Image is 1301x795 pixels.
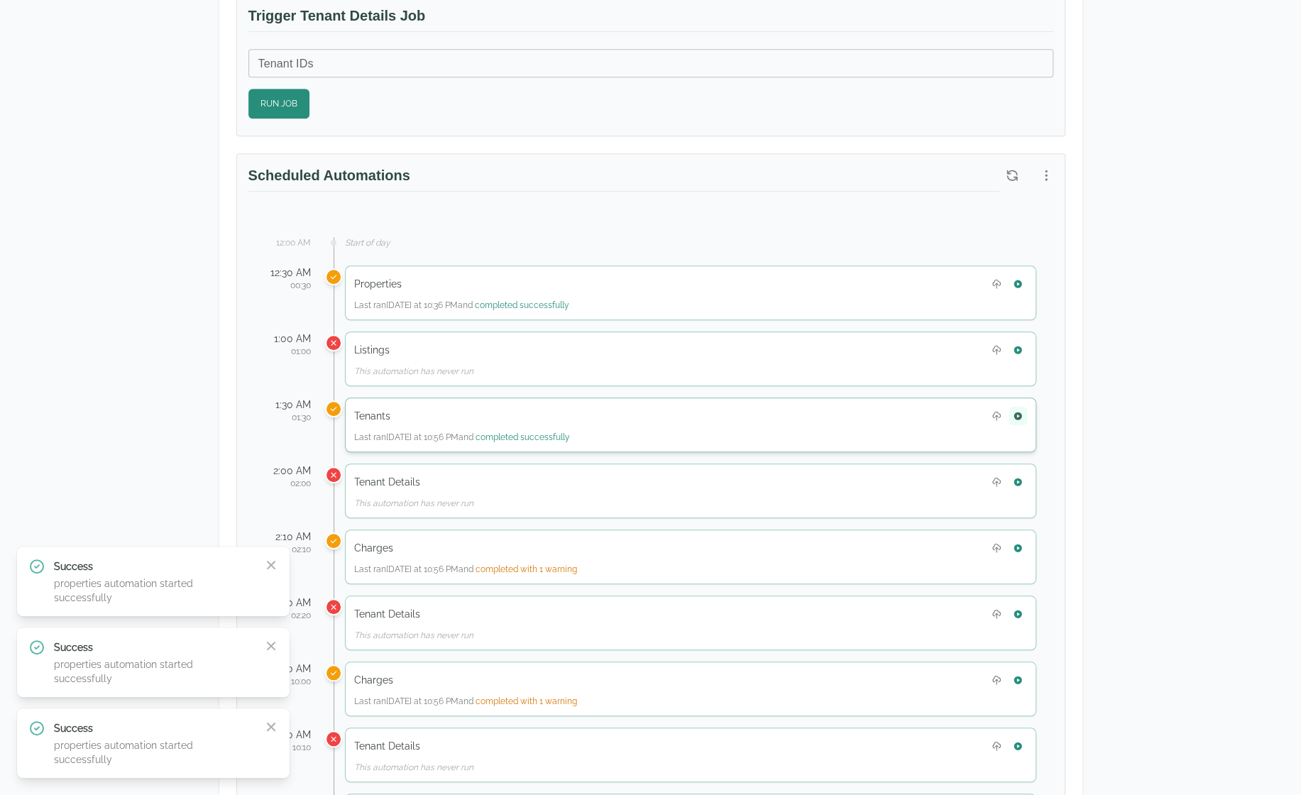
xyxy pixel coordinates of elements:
[1009,605,1027,623] button: Run Tenant Details now
[1009,473,1027,491] button: Run Tenant Details now
[265,530,311,544] div: 2:10 AM
[475,300,569,310] span: completed successfully
[325,730,342,747] div: Tenant Details was scheduled for 10:10 AM but missed its scheduled time and hasn't run
[354,475,420,489] h5: Tenant Details
[265,544,311,555] div: 02:10
[987,671,1006,689] button: Upload Charges file
[265,412,311,423] div: 01:30
[476,432,570,442] span: completed successfully
[354,564,577,574] span: Last ran [DATE] at 10:56 PM and
[325,466,342,483] div: Tenant Details was scheduled for 2:00 AM but missed its scheduled time and hasn't run
[354,432,570,442] span: Last ran [DATE] at 10:56 PM and
[265,346,311,357] div: 01:00
[354,498,1027,509] div: This automation has never run
[265,397,311,412] div: 1:30 AM
[345,237,1036,248] div: Start of day
[248,89,309,119] button: Run Job
[265,610,311,621] div: 02:20
[987,605,1006,623] button: Upload Tenant Details file
[54,559,253,574] p: Success
[354,541,393,555] h5: Charges
[325,664,342,681] div: Charges was scheduled for 10:00 AM but ran at a different time (actual run: Today at 10:56 PM)
[54,721,253,735] p: Success
[265,280,311,291] div: 00:30
[987,737,1006,755] button: Upload Tenant Details file
[354,277,402,291] h5: Properties
[354,366,1027,377] div: This automation has never run
[987,407,1006,425] button: Upload Tenants file
[54,640,253,654] p: Success
[265,331,311,346] div: 1:00 AM
[325,400,342,417] div: Tenants was scheduled for 1:30 AM but ran at a different time (actual run: Today at 10:56 PM)
[354,300,569,310] span: Last ran [DATE] at 10:36 PM and
[1009,539,1027,557] button: Run Charges now
[476,564,577,574] span: completed with 1 warning
[476,696,577,706] span: completed with 1 warning
[1009,671,1027,689] button: Run Charges now
[999,163,1025,188] button: Refresh scheduled automations
[354,673,393,687] h5: Charges
[987,275,1006,293] button: Upload Properties file
[248,165,999,192] h3: Scheduled Automations
[1009,275,1027,293] button: Run Properties now
[354,696,577,706] span: Last ran [DATE] at 10:56 PM and
[325,598,342,615] div: Tenant Details was scheduled for 2:20 AM but missed its scheduled time and hasn't run
[987,473,1006,491] button: Upload Tenant Details file
[325,268,342,285] div: Properties was scheduled for 12:30 AM but ran at a different time (actual run: Today at 10:36 PM)
[265,237,311,248] div: 12:00 AM
[1009,737,1027,755] button: Run Tenant Details now
[265,464,311,478] div: 2:00 AM
[1009,407,1027,425] button: Run Tenants now
[54,738,253,767] p: properties automation started successfully
[987,539,1006,557] button: Upload Charges file
[354,762,1027,773] div: This automation has never run
[248,6,1053,32] h3: Trigger Tenant Details Job
[54,576,253,605] p: properties automation started successfully
[325,532,342,549] div: Charges was scheduled for 2:10 AM but ran at a different time (actual run: Today at 10:56 PM)
[265,478,311,489] div: 02:00
[354,630,1027,641] div: This automation has never run
[1009,341,1027,359] button: Run Listings now
[354,607,420,621] h5: Tenant Details
[354,343,390,357] h5: Listings
[265,265,311,280] div: 12:30 AM
[354,409,390,423] h5: Tenants
[1033,163,1059,188] button: More options
[987,341,1006,359] button: Upload Listings file
[325,334,342,351] div: Listings was scheduled for 1:00 AM but missed its scheduled time and hasn't run
[54,657,253,686] p: properties automation started successfully
[354,739,420,753] h5: Tenant Details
